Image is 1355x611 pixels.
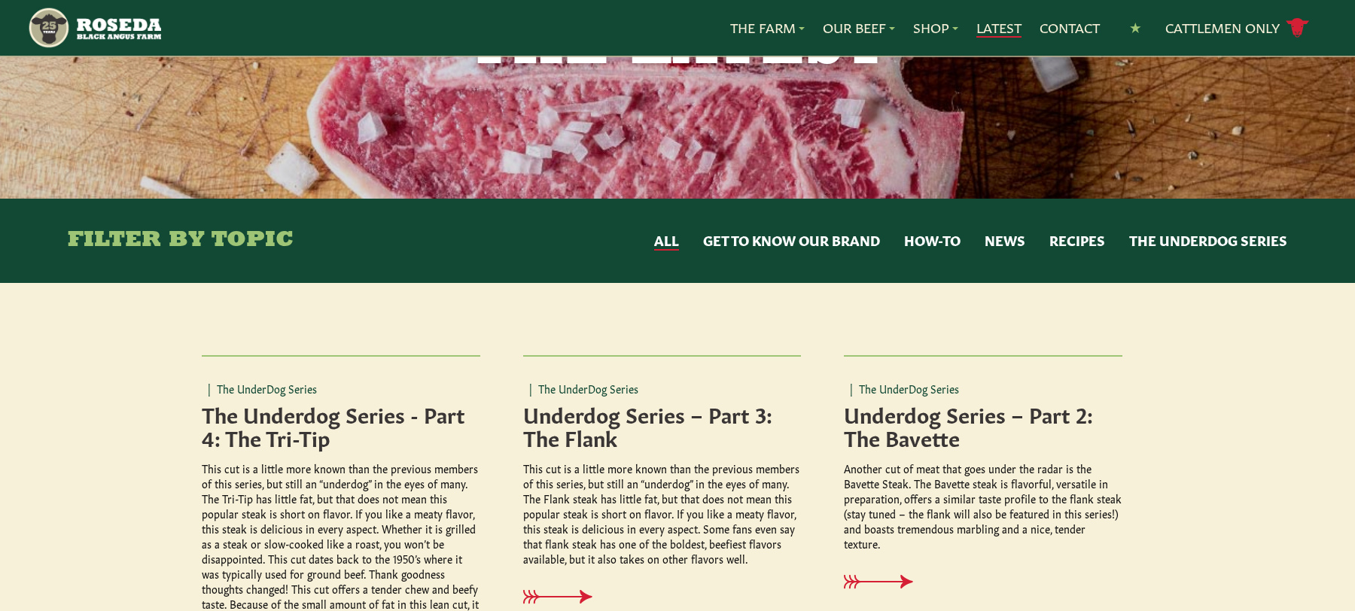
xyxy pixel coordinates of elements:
h4: Underdog Series – Part 2: The Bavette [844,402,1122,448]
button: Recipes [1049,231,1105,251]
button: News [985,231,1025,251]
h4: The Underdog Series - Part 4: The Tri-Tip [202,402,480,448]
h4: Filter By Topic [68,229,294,253]
span: | [850,381,853,396]
button: Get to Know Our Brand [703,231,880,251]
a: Contact [1040,18,1100,38]
img: https://roseda.com/wp-content/uploads/2021/05/roseda-25-header.png [27,6,161,50]
h4: Underdog Series – Part 3: The Flank [523,402,802,448]
button: The UnderDog Series [1129,231,1287,251]
a: The Farm [730,18,805,38]
a: Cattlemen Only [1165,15,1310,41]
a: Our Beef [823,18,895,38]
span: | [529,381,532,396]
span: | [208,381,211,396]
button: All [654,231,679,251]
p: This cut is a little more known than the previous members of this series, but still an “underdog”... [523,461,802,566]
a: Shop [913,18,958,38]
p: The UnderDog Series [844,381,1122,396]
p: The UnderDog Series [202,381,480,396]
a: Latest [976,18,1022,38]
button: How-to [904,231,961,251]
p: The UnderDog Series [523,381,802,396]
p: Another cut of meat that goes under the radar is the Bavette Steak. The Bavette steak is flavorfu... [844,461,1122,551]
